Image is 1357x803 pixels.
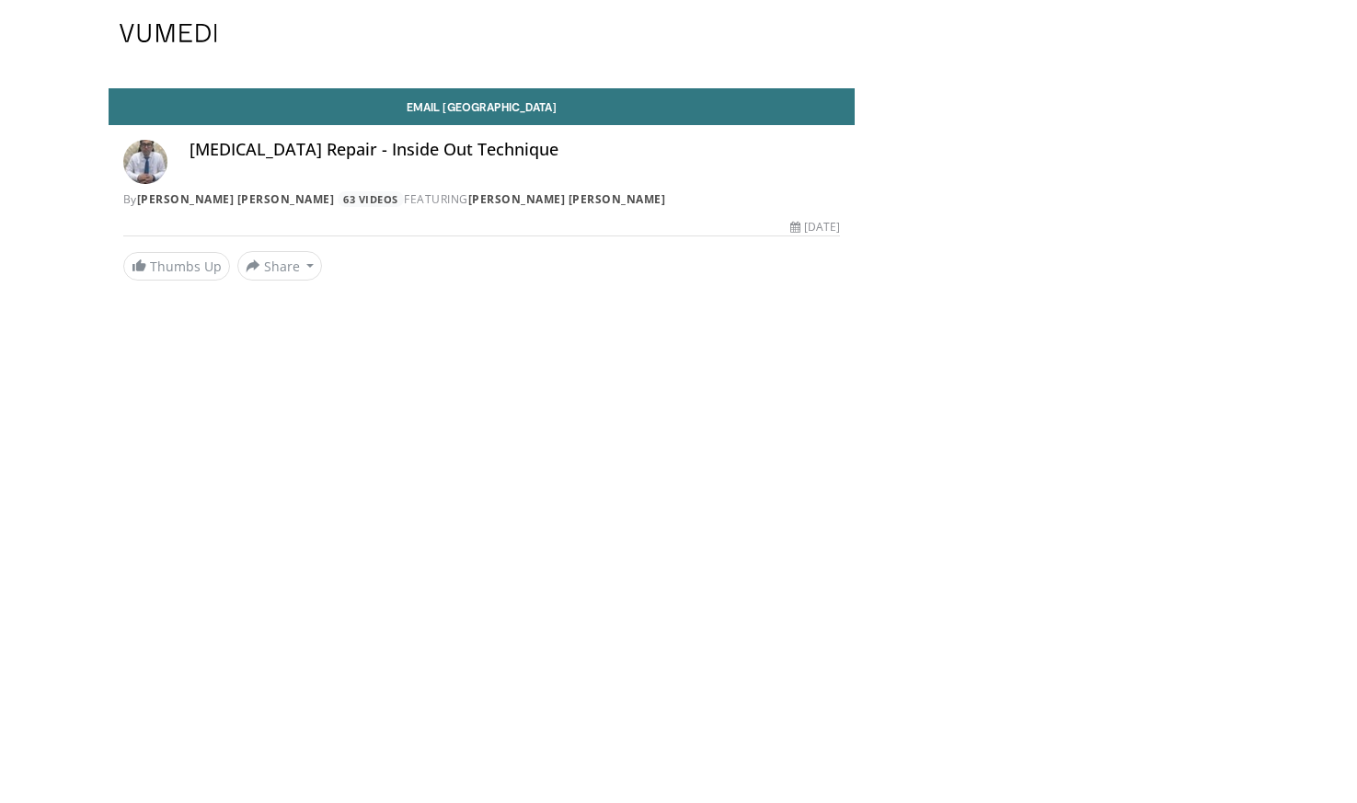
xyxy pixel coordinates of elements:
h4: [MEDICAL_DATA] Repair - Inside Out Technique [190,140,841,160]
a: Email [GEOGRAPHIC_DATA] [109,88,856,125]
div: By FEATURING [123,191,841,208]
a: [PERSON_NAME] [PERSON_NAME] [137,191,335,207]
img: VuMedi Logo [120,24,217,42]
img: Avatar [123,140,167,184]
a: Thumbs Up [123,252,230,281]
a: [PERSON_NAME] [PERSON_NAME] [468,191,666,207]
button: Share [237,251,323,281]
a: 63 Videos [338,191,405,207]
div: [DATE] [790,219,840,235]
